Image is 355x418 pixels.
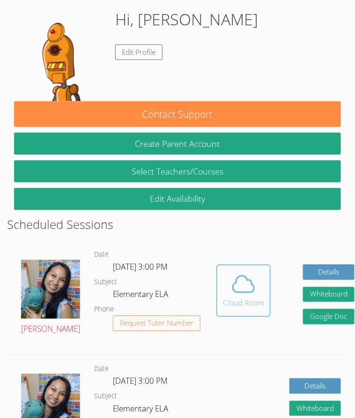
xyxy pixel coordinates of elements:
[303,287,355,303] button: Whiteboard
[7,216,348,234] h2: Scheduled Sessions
[14,8,108,101] img: default.png
[21,260,80,337] a: [PERSON_NAME]
[94,277,117,289] dt: Subject
[113,288,170,304] dd: Elementary ELA
[113,262,168,273] span: [DATE] 3:00 PM
[303,265,355,280] a: Details
[113,376,168,387] span: [DATE] 3:00 PM
[113,316,200,331] button: Request Tutor Number
[94,249,109,261] dt: Date
[115,45,163,60] a: Edit Profile
[14,101,341,127] button: Contact Support
[223,297,264,309] div: Cloud Room
[289,379,341,394] a: Details
[303,309,355,325] a: Google Doc
[94,364,109,375] dt: Date
[94,391,117,403] dt: Subject
[289,401,341,417] button: Whiteboard
[94,304,114,316] dt: Phone
[120,320,193,327] span: Request Tutor Number
[14,160,341,182] a: Select Teachers/Courses
[21,260,80,319] img: Untitled%20design%20(19).png
[216,265,271,317] button: Cloud Room
[14,188,341,210] a: Edit Availability
[14,133,341,155] button: Create Parent Account
[115,8,259,31] h1: Hi, [PERSON_NAME]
